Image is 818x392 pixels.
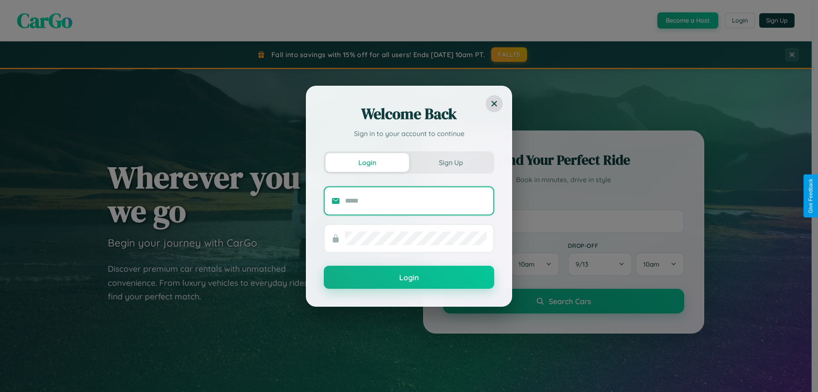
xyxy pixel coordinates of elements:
[808,179,814,213] div: Give Feedback
[324,128,494,139] p: Sign in to your account to continue
[324,104,494,124] h2: Welcome Back
[409,153,493,172] button: Sign Up
[325,153,409,172] button: Login
[324,266,494,289] button: Login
